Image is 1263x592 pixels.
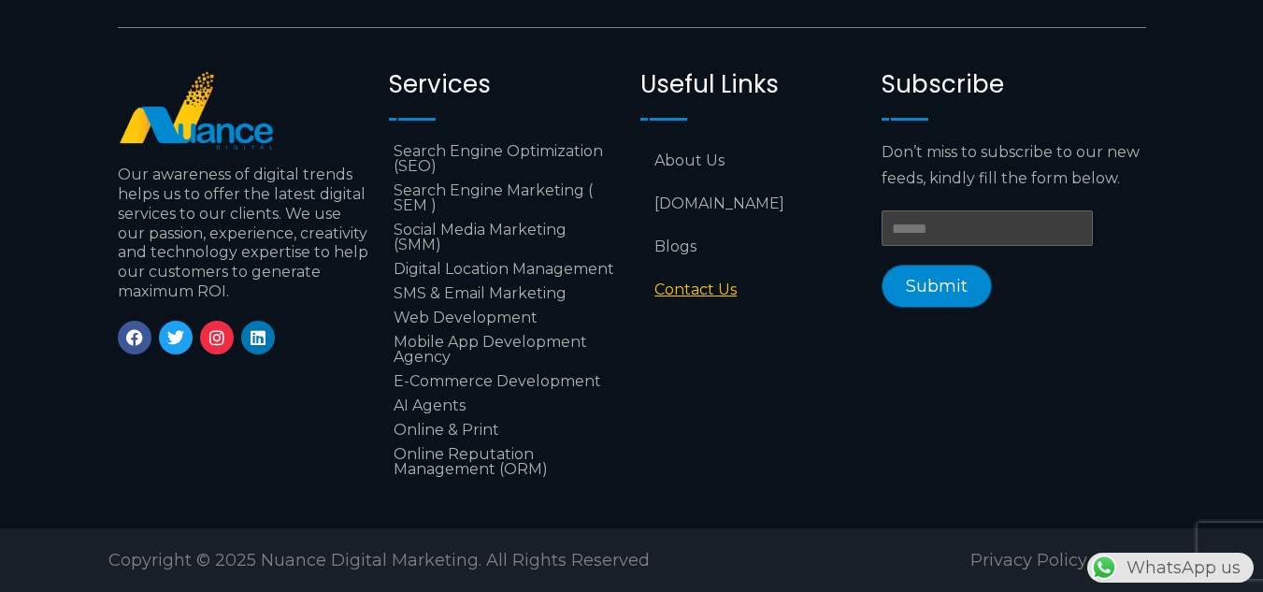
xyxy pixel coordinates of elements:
a: WhatsAppWhatsApp us [1087,557,1254,578]
a: Contact Us [640,268,863,311]
div: WhatsApp us [1087,553,1254,583]
a: Search Engine Optimization (SEO) [389,139,622,179]
a: [DOMAIN_NAME] [640,182,863,225]
button: Submit [882,265,992,308]
h2: Services [389,70,622,99]
a: Web Development [389,306,622,330]
img: WhatsApp [1089,553,1119,583]
span: Copyright © 2025 Nuance Digital Marketing. All Rights Reserved [108,550,650,570]
a: Social Media Marketing (SMM) [389,218,622,257]
a: Privacy Policy [970,550,1087,570]
a: AI Agents [389,394,622,418]
a: Search Engine Marketing ( SEM ) [389,179,622,218]
p: Our awareness of digital trends helps us to offer the latest digital services to our clients. We ... [118,166,371,302]
a: Online & Print [389,418,622,442]
a: E-Commerce Development [389,369,622,394]
h2: Subscribe [882,70,1145,99]
a: Online Reputation Management (ORM) [389,442,622,482]
a: SMS & Email Marketing [389,282,622,306]
a: Digital Location Management [389,257,622,282]
h2: Useful Links [640,70,863,99]
a: Mobile App Development Agency [389,330,622,369]
a: About Us [640,139,863,182]
a: Blogs [640,225,863,268]
p: Don’t miss to subscribe to our new feeds, kindly fill the form below. [882,139,1145,192]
